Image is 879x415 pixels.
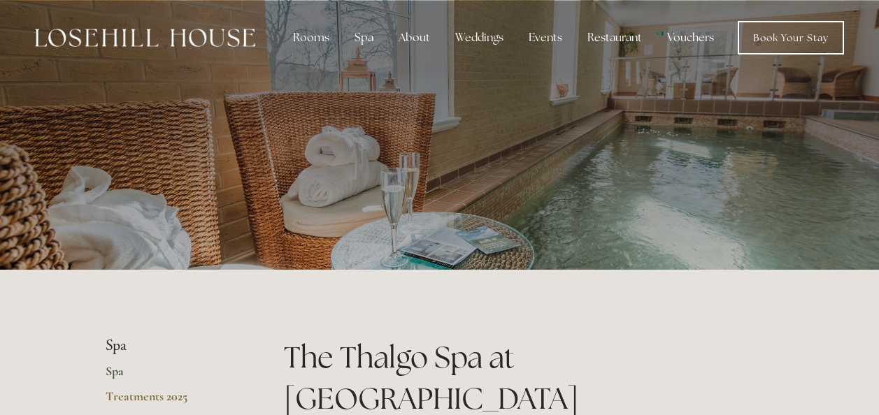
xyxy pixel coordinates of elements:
div: Events [517,24,573,52]
div: Spa [343,24,385,52]
div: Weddings [444,24,515,52]
a: Book Your Stay [738,21,844,54]
div: About [387,24,441,52]
div: Restaurant [576,24,653,52]
a: Treatments 2025 [106,388,239,414]
a: Vouchers [656,24,725,52]
li: Spa [106,337,239,355]
img: Losehill House [35,29,255,47]
div: Rooms [282,24,341,52]
a: Spa [106,363,239,388]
